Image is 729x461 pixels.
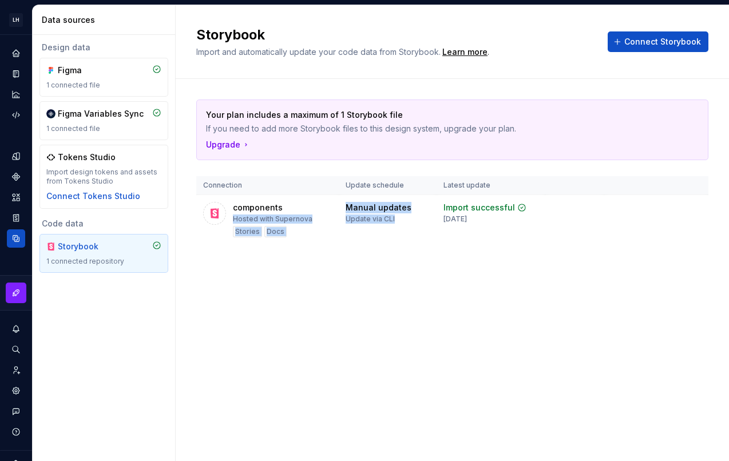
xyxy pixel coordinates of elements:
div: Figma Variables Sync [58,108,144,120]
div: Design data [39,42,168,53]
a: Settings [7,381,25,400]
p: Your plan includes a maximum of 1 Storybook file [206,109,619,121]
a: Analytics [7,85,25,104]
span: Import and automatically update your code data from Storybook. [196,47,441,57]
span: . [441,48,489,57]
a: Storybook1 connected repository [39,234,168,273]
div: Figma [58,65,113,76]
div: Code data [39,218,168,229]
div: components [233,202,283,213]
div: 1 connected file [46,124,161,133]
a: Learn more [442,46,488,58]
div: Storybook [58,241,113,252]
div: 1 connected file [46,81,161,90]
th: Latest update [437,176,545,195]
a: Invite team [7,361,25,379]
h2: Storybook [196,26,489,44]
div: LH [9,13,23,27]
a: Code automation [7,106,25,124]
button: Contact support [7,402,25,420]
button: Upgrade [206,139,251,150]
div: [DATE] [443,214,467,224]
button: Connect Storybook [608,31,708,52]
a: Tokens StudioImport design tokens and assets from Tokens StudioConnect Tokens Studio [39,145,168,209]
a: Documentation [7,65,25,83]
button: Notifications [7,320,25,338]
div: Update via CLI [346,214,395,224]
div: Tokens Studio [58,152,116,163]
span: Connect Storybook [624,36,701,47]
button: Search ⌘K [7,340,25,359]
div: 1 connected repository [46,257,161,266]
a: Home [7,44,25,62]
a: Storybook stories [7,209,25,227]
p: If you need to add more Storybook files to this design system, upgrade your plan. [206,123,619,134]
div: Docs [264,226,287,237]
button: LH [2,7,30,32]
div: Stories [233,226,262,237]
a: Assets [7,188,25,206]
a: Figma Variables Sync1 connected file [39,101,168,140]
a: Figma1 connected file [39,58,168,97]
div: Hosted with Supernova [233,214,312,224]
div: Import design tokens and assets from Tokens Studio [46,168,161,186]
a: Components [7,168,25,186]
div: Manual updates [346,202,411,213]
div: Data sources [42,14,171,26]
a: Data sources [7,229,25,248]
button: Connect Tokens Studio [46,190,140,202]
th: Connection [196,176,339,195]
a: Design tokens [7,147,25,165]
div: Import successful [443,202,515,213]
th: Update schedule [339,176,437,195]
